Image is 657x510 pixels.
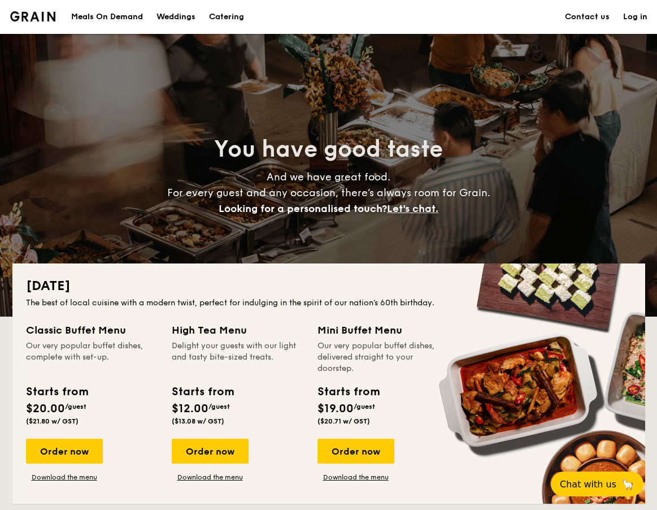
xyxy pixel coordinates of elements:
[26,340,158,374] div: Our very popular buffet dishes, complete with set-up.
[317,402,354,416] span: $19.00
[214,136,443,163] span: You have good taste
[208,403,230,410] span: /guest
[317,322,450,338] div: Mini Buffet Menu
[560,479,616,490] span: Chat with us
[317,340,450,374] div: Our very popular buffet dishes, delivered straight to your doorstep.
[172,473,249,482] a: Download the menu
[10,11,56,21] img: Grain
[172,417,224,425] span: ($13.08 w/ GST)
[26,473,103,482] a: Download the menu
[317,417,370,425] span: ($20.71 w/ GST)
[172,340,304,374] div: Delight your guests with our light and tasty bite-sized treats.
[621,478,634,491] span: 🦙
[10,11,56,21] a: Logotype
[26,383,88,400] div: Starts from
[387,202,438,215] span: Let's chat.
[26,322,158,338] div: Classic Buffet Menu
[167,171,490,215] span: And we have great food. For every guest and any occasion, there’s always room for Grain.
[172,383,233,400] div: Starts from
[172,439,249,464] div: Order now
[172,402,208,416] span: $12.00
[172,322,304,338] div: High Tea Menu
[317,383,379,400] div: Starts from
[65,403,86,410] span: /guest
[26,439,103,464] div: Order now
[219,202,387,215] span: Looking for a personalised touch?
[26,277,632,295] h2: [DATE]
[26,417,79,425] span: ($21.80 w/ GST)
[26,297,632,309] div: The best of local cuisine with a modern twist, perfect for indulging in the spirit of our nation’...
[26,402,65,416] span: $20.00
[354,403,375,410] span: /guest
[551,472,643,496] button: Chat with us🦙
[317,473,394,482] a: Download the menu
[317,439,394,464] div: Order now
